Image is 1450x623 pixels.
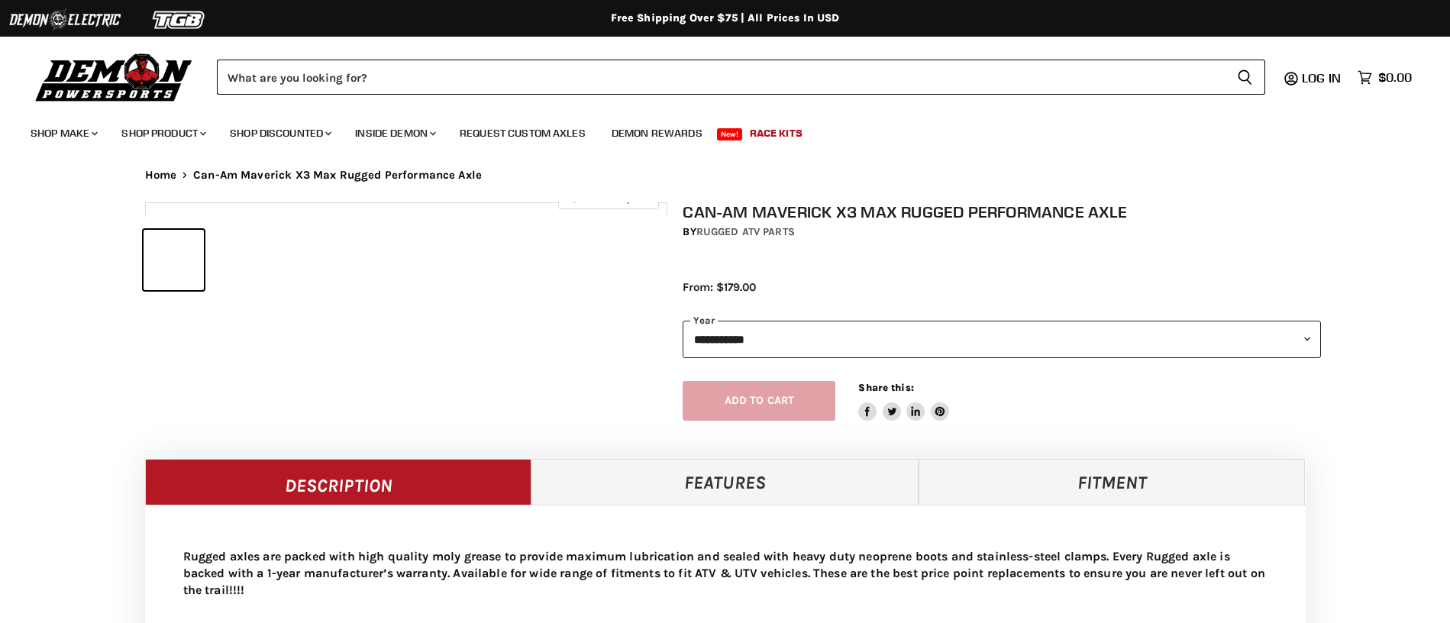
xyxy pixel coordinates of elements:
[1350,66,1419,89] a: $0.00
[110,118,215,149] a: Shop Product
[145,459,532,505] a: Description
[683,224,1321,240] div: by
[919,459,1306,505] a: Fitment
[1225,60,1265,95] button: Search
[217,60,1265,95] form: Product
[218,118,341,149] a: Shop Discounted
[531,459,919,505] a: Features
[600,118,714,149] a: Demon Rewards
[1295,71,1350,85] a: Log in
[344,118,445,149] a: Inside Demon
[1378,70,1412,85] span: $0.00
[1302,70,1341,86] span: Log in
[683,202,1321,221] h1: Can-Am Maverick X3 Max Rugged Performance Axle
[858,381,949,421] aside: Share this:
[738,118,814,149] a: Race Kits
[19,111,1408,149] ul: Main menu
[145,169,177,182] a: Home
[683,321,1321,358] select: year
[193,169,482,182] span: Can-Am Maverick X3 Max Rugged Performance Axle
[122,5,237,34] img: TGB Logo 2
[8,5,122,34] img: Demon Electric Logo 2
[717,128,743,140] span: New!
[683,280,756,294] span: From: $179.00
[115,169,1336,182] nav: Breadcrumbs
[183,548,1268,599] p: Rugged axles are packed with high quality moly grease to provide maximum lubrication and sealed w...
[19,118,107,149] a: Shop Make
[115,11,1336,25] div: Free Shipping Over $75 | All Prices In USD
[217,60,1225,95] input: Search
[696,225,795,238] a: Rugged ATV Parts
[858,382,913,393] span: Share this:
[31,50,198,104] img: Demon Powersports
[144,230,204,290] button: IMAGE thumbnail
[566,192,651,204] span: Click to expand
[448,118,597,149] a: Request Custom Axles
